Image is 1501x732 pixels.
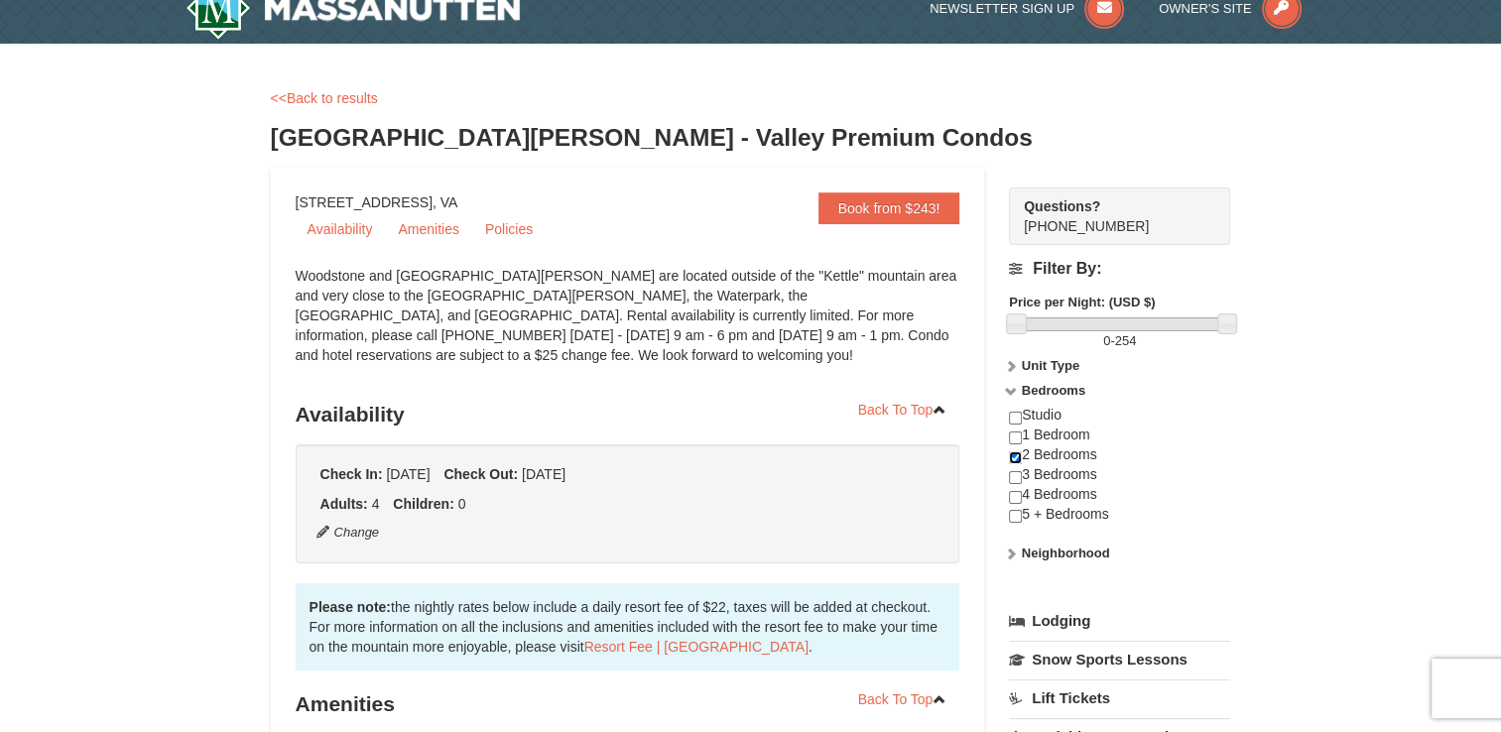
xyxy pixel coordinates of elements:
a: Lodging [1009,603,1230,639]
h3: [GEOGRAPHIC_DATA][PERSON_NAME] - Valley Premium Condos [271,118,1231,158]
div: Woodstone and [GEOGRAPHIC_DATA][PERSON_NAME] are located outside of the "Kettle" mountain area an... [296,266,960,385]
a: Policies [473,214,545,244]
span: [PHONE_NUMBER] [1024,196,1194,234]
a: Resort Fee | [GEOGRAPHIC_DATA] [584,639,809,655]
span: 254 [1115,333,1137,348]
div: Studio 1 Bedroom 2 Bedrooms 3 Bedrooms 4 Bedrooms 5 + Bedrooms [1009,406,1230,544]
a: Lift Tickets [1009,679,1230,716]
a: Book from $243! [818,192,960,224]
a: Availability [296,214,385,244]
h4: Filter By: [1009,260,1230,278]
a: Back To Top [845,684,960,714]
strong: Adults: [320,496,368,512]
a: Snow Sports Lessons [1009,641,1230,677]
div: the nightly rates below include a daily resort fee of $22, taxes will be added at checkout. For m... [296,583,960,671]
span: [DATE] [522,466,565,482]
strong: Please note: [310,599,391,615]
a: <<Back to results [271,90,378,106]
strong: Unit Type [1022,358,1079,373]
h3: Amenities [296,684,960,724]
a: Owner's Site [1159,1,1302,16]
button: Change [315,522,381,544]
span: 0 [458,496,466,512]
strong: Questions? [1024,198,1100,214]
span: 4 [372,496,380,512]
strong: Check Out: [443,466,518,482]
span: Owner's Site [1159,1,1252,16]
a: Newsletter Sign Up [930,1,1124,16]
span: 0 [1103,333,1110,348]
strong: Children: [393,496,453,512]
a: Amenities [386,214,470,244]
strong: Bedrooms [1022,383,1085,398]
strong: Check In: [320,466,383,482]
h3: Availability [296,395,960,434]
strong: Price per Night: (USD $) [1009,295,1155,309]
strong: Neighborhood [1022,546,1110,560]
a: Back To Top [845,395,960,425]
label: - [1009,331,1230,351]
span: [DATE] [386,466,430,482]
span: Newsletter Sign Up [930,1,1074,16]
